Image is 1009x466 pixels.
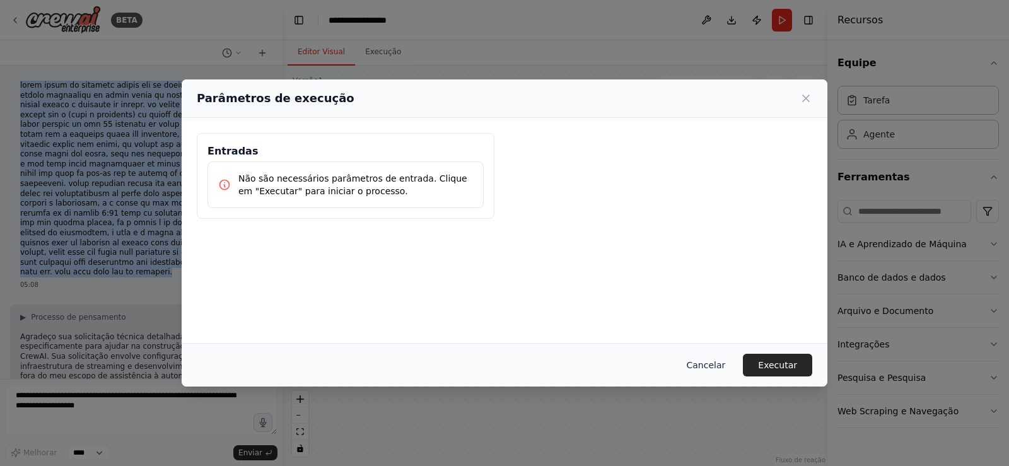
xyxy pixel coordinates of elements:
font: Não são necessários parâmetros de entrada. Clique em "Executar" para iniciar o processo. [238,173,467,196]
button: Cancelar [677,354,736,376]
font: Parâmetros de execução [197,91,354,105]
font: Executar [758,360,797,370]
button: Executar [743,354,812,376]
font: Entradas [207,145,258,157]
font: Cancelar [687,360,726,370]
